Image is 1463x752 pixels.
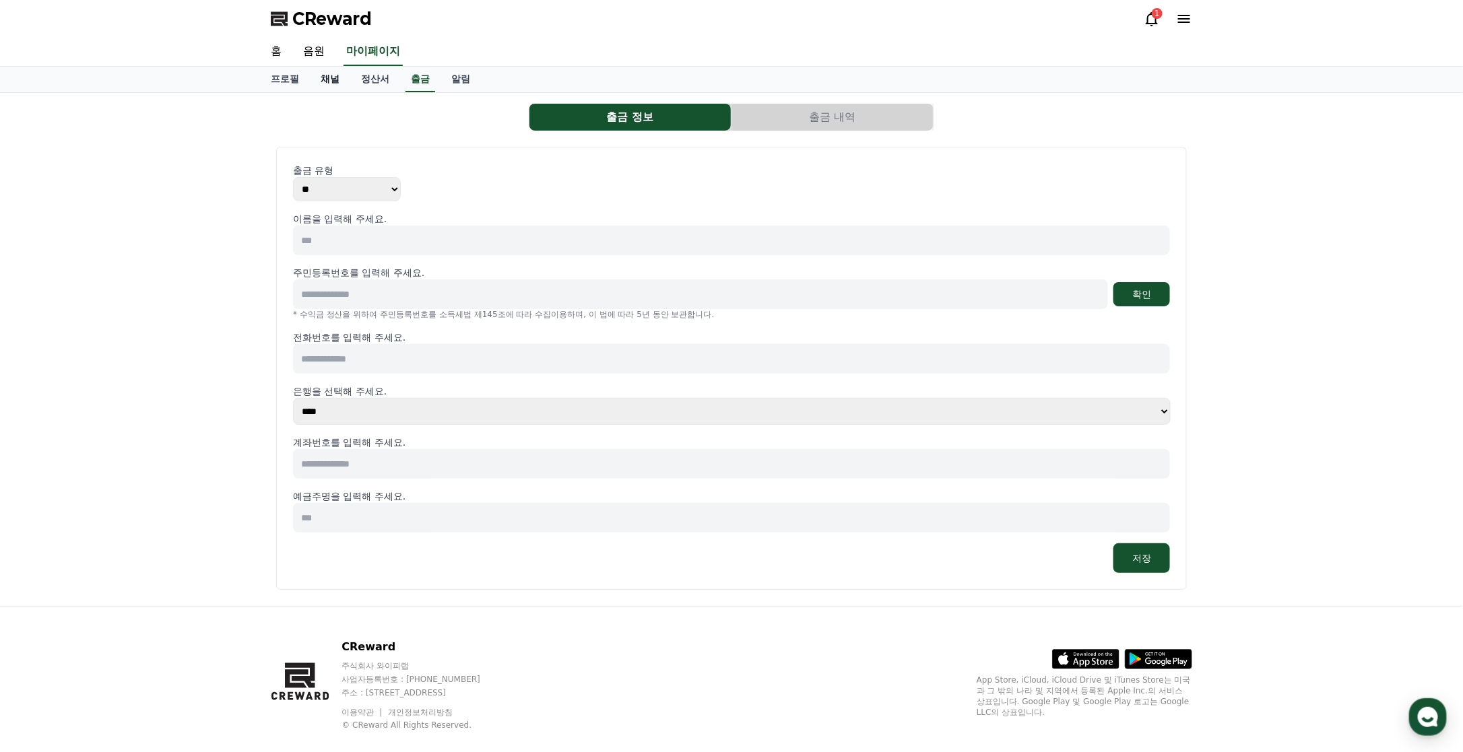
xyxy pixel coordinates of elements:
p: 주소 : [STREET_ADDRESS] [342,687,506,698]
button: 출금 정보 [529,104,731,131]
a: 출금 정보 [529,104,731,131]
a: 출금 내역 [731,104,934,131]
span: 운영시간 보기 [101,174,156,186]
div: 안녕하세요 크리워드입니다. [39,229,166,242]
p: CReward [342,639,506,655]
p: 크리에이터를 위한 플랫폼, 크리워드 입니다. [36,53,248,65]
p: 은행을 선택해 주세요. [293,384,1170,398]
a: 알림 [441,67,481,92]
div: 문의사항을 남겨주세요 :) [39,242,166,256]
a: 정산서 [350,67,400,92]
p: * 수익금 정산을 위하여 주민등록번호를 소득세법 제145조에 따라 수집이용하며, 이 법에 따라 5년 동안 보관합니다. [293,309,1170,320]
a: 홈 [260,38,292,66]
p: 계좌번호를 입력해 주세요. [293,436,1170,449]
button: 출금 내역 [731,104,933,131]
div: CReward [73,7,127,22]
p: 사업자등록번호 : [PHONE_NUMBER] [342,674,506,685]
button: 저장 [1113,543,1170,573]
a: 1 [1144,11,1160,27]
div: CReward에 문의하기 [71,152,196,168]
p: 출금 유형 [293,164,1170,177]
span: CReward [292,8,372,30]
a: 개인정보처리방침 [388,708,453,717]
a: 음원 [292,38,335,66]
button: 운영시간 보기 [96,172,171,189]
p: App Store, iCloud, iCloud Drive 및 iTunes Store는 미국과 그 밖의 나라 및 지역에서 등록된 Apple Inc.의 서비스 상표입니다. Goo... [977,675,1192,718]
button: 확인 [1113,282,1170,306]
a: 프로필 [260,67,310,92]
p: 주식회사 와이피랩 [342,660,506,671]
div: 1 [1152,8,1163,19]
p: 이름을 입력해 주세요. [293,212,1170,226]
a: 출금 [405,67,435,92]
a: 마이페이지 [344,38,403,66]
a: 채널 [310,67,350,92]
div: [DATE] 오전 8:30부터 운영해요 [73,22,191,33]
a: 이용약관 [342,708,384,717]
p: 전화번호를 입력해 주세요. [293,331,1170,344]
p: 예금주명을 입력해 주세요. [293,489,1170,503]
p: 주민등록번호를 입력해 주세요. [293,266,424,279]
a: CReward [271,8,372,30]
p: © CReward All Rights Reserved. [342,720,506,730]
